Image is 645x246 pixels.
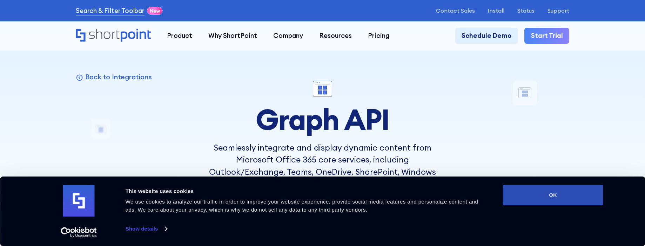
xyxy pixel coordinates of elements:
[202,103,444,135] h1: Graph API
[76,6,145,16] a: Search & Filter Toolbar
[273,31,303,41] div: Company
[126,224,167,234] a: Show details
[63,185,95,217] img: logo
[159,28,200,44] a: Product
[208,31,257,41] div: Why ShortPoint
[76,29,151,43] a: Home
[368,31,389,41] div: Pricing
[200,28,265,44] a: Why ShortPoint
[311,28,360,44] a: Resources
[48,227,109,238] a: Usercentrics Cookiebot - opens in a new window
[547,7,569,14] a: Support
[265,28,311,44] a: Company
[85,73,152,81] p: Back to Integrations
[524,28,569,44] a: Start Trial
[360,28,397,44] a: Pricing
[319,31,352,41] div: Resources
[126,199,478,213] span: We use cookies to analyze our traffic in order to improve your website experience, provide social...
[503,185,603,205] button: OK
[313,81,332,97] img: Graph API
[167,31,192,41] div: Product
[76,73,152,81] a: Back to Integrations
[436,7,475,14] a: Contact Sales
[126,187,487,195] div: This website uses cookies
[455,28,518,44] a: Schedule Demo
[488,7,504,14] a: Install
[517,7,535,14] a: Status
[202,142,444,226] p: Seamlessly integrate and display dynamic content from Microsoft Office 365 core services, includi...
